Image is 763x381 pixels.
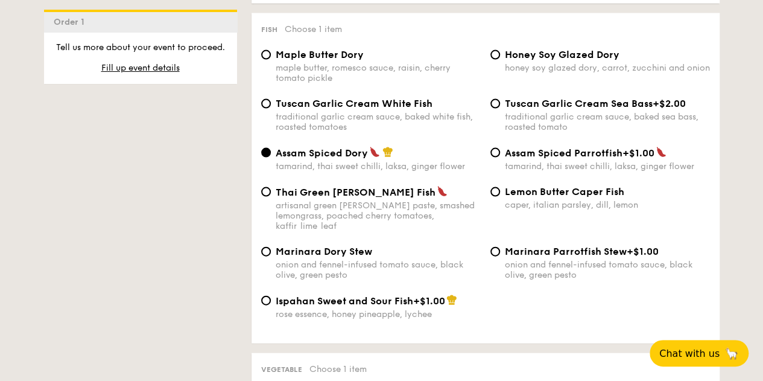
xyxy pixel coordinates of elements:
div: honey soy glazed dory, carrot, zucchini and onion [505,63,710,73]
span: Tuscan Garlic Cream White Fish [276,98,432,109]
input: Maple Butter Dorymaple butter, romesco sauce, raisin, cherry tomato pickle [261,50,271,60]
div: rose essence, honey pineapple, lychee [276,309,481,319]
span: +$1.00 [627,246,659,257]
p: Tell us more about your event to proceed. [54,42,227,54]
div: caper, italian parsley, dill, lemon [505,200,710,210]
input: Ispahan Sweet and Sour Fish+$1.00rose essence, honey pineapple, lychee [261,296,271,306]
input: Assam Spiced Parrotfish+$1.00tamarind, thai sweet chilli, laksa, ginger flower [490,148,500,158]
span: Chat with us [659,348,720,359]
span: +$1.00 [413,295,445,307]
span: Marinara Dory Stew [276,246,372,257]
span: Order 1 [54,17,89,27]
img: icon-spicy.37a8142b.svg [656,147,666,158]
img: icon-spicy.37a8142b.svg [437,186,448,197]
input: Assam Spiced Dorytamarind, thai sweet chilli, laksa, ginger flower [261,148,271,158]
span: Assam Spiced Dory [276,147,368,159]
div: onion and fennel-infused tomato sauce, black olive, green pesto [276,260,481,280]
input: Thai Green [PERSON_NAME] Fishartisanal green [PERSON_NAME] paste, smashed lemongrass, poached che... [261,187,271,197]
span: +$2.00 [653,98,686,109]
div: traditional garlic cream sauce, baked white fish, roasted tomatoes [276,112,481,132]
div: traditional garlic cream sauce, baked sea bass, roasted tomato [505,112,710,132]
button: Chat with us🦙 [650,340,749,367]
span: Choose 1 item [309,364,367,374]
span: Thai Green [PERSON_NAME] Fish [276,187,435,198]
input: Honey Soy Glazed Doryhoney soy glazed dory, carrot, zucchini and onion [490,50,500,60]
span: Maple Butter Dory [276,49,364,60]
img: icon-chef-hat.a58ddaea.svg [446,295,457,306]
img: icon-spicy.37a8142b.svg [369,147,380,158]
span: Vegetable [261,365,302,374]
span: Honey Soy Glazed Dory [505,49,619,60]
div: onion and fennel-infused tomato sauce, black olive, green pesto [505,260,710,280]
span: +$1.00 [622,147,654,159]
span: Assam Spiced Parrotfish [505,147,622,159]
span: Ispahan Sweet and Sour Fish [276,295,413,307]
div: tamarind, thai sweet chilli, laksa, ginger flower [505,161,710,171]
span: Fish [261,25,277,34]
input: Tuscan Garlic Cream Sea Bass+$2.00traditional garlic cream sauce, baked sea bass, roasted tomato [490,99,500,109]
span: Fill up event details [101,63,180,73]
input: Lemon Butter Caper Fishcaper, italian parsley, dill, lemon [490,187,500,197]
span: 🦙 [724,347,739,360]
input: Marinara Parrotfish Stew+$1.00onion and fennel-infused tomato sauce, black olive, green pesto [490,247,500,257]
input: Marinara Dory Stewonion and fennel-infused tomato sauce, black olive, green pesto [261,247,271,257]
div: tamarind, thai sweet chilli, laksa, ginger flower [276,161,481,171]
input: Tuscan Garlic Cream White Fishtraditional garlic cream sauce, baked white fish, roasted tomatoes [261,99,271,109]
span: Lemon Butter Caper Fish [505,186,624,197]
span: Marinara Parrotfish Stew [505,246,627,257]
div: artisanal green [PERSON_NAME] paste, smashed lemongrass, poached cherry tomatoes, kaffir lime leaf [276,200,481,231]
span: Choose 1 item [285,24,342,34]
span: Tuscan Garlic Cream Sea Bass [505,98,653,109]
img: icon-chef-hat.a58ddaea.svg [382,147,393,158]
div: maple butter, romesco sauce, raisin, cherry tomato pickle [276,63,481,83]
